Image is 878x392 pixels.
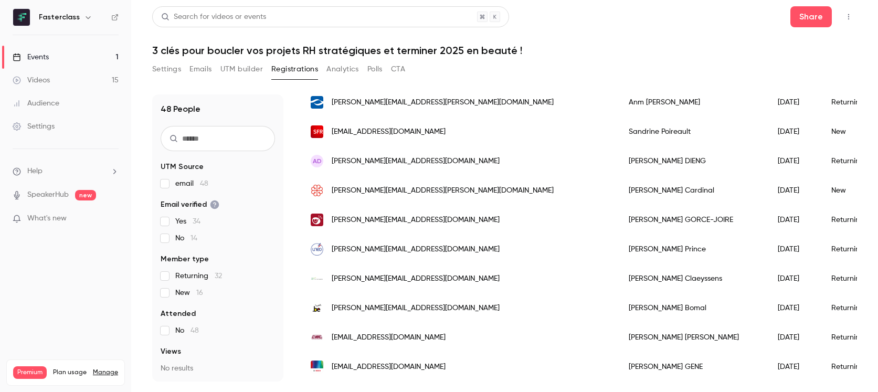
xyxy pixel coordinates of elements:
[618,117,767,146] div: Sandrine Poireault
[767,88,821,117] div: [DATE]
[618,235,767,264] div: [PERSON_NAME] Prince
[618,205,767,235] div: [PERSON_NAME] GORCE-JOIRE
[767,235,821,264] div: [DATE]
[13,98,59,109] div: Audience
[767,146,821,176] div: [DATE]
[332,303,500,314] span: [PERSON_NAME][EMAIL_ADDRESS][DOMAIN_NAME]
[161,12,266,23] div: Search for videos or events
[75,190,96,200] span: new
[391,61,405,78] button: CTA
[767,117,821,146] div: [DATE]
[220,61,263,78] button: UTM builder
[13,121,55,132] div: Settings
[152,44,857,57] h1: 3 clés pour boucler vos projets RH stratégiques et terminer 2025 en beauté !
[271,61,318,78] button: Registrations
[767,323,821,352] div: [DATE]
[175,178,208,189] span: email
[332,362,446,373] span: [EMAIL_ADDRESS][DOMAIN_NAME]
[311,331,323,344] img: cmac.com
[161,309,196,319] span: Attended
[13,366,47,379] span: Premium
[175,216,200,227] span: Yes
[618,293,767,323] div: [PERSON_NAME] Bomal
[175,271,222,281] span: Returning
[161,199,219,210] span: Email verified
[53,368,87,377] span: Plan usage
[311,96,323,109] img: crl.com
[39,12,80,23] h6: Fasterclass
[189,61,211,78] button: Emails
[326,61,359,78] button: Analytics
[767,264,821,293] div: [DATE]
[332,156,500,167] span: [PERSON_NAME][EMAIL_ADDRESS][DOMAIN_NAME]
[27,166,43,177] span: Help
[196,289,203,296] span: 16
[175,325,199,336] span: No
[27,213,67,224] span: What's new
[311,243,323,256] img: groupe-uneo.fr
[618,88,767,117] div: Anm [PERSON_NAME]
[161,103,200,115] h1: 48 People
[790,6,832,27] button: Share
[311,361,323,373] img: fr.bosch.com
[27,27,119,36] div: Domaine: [DOMAIN_NAME]
[175,288,203,298] span: New
[618,176,767,205] div: [PERSON_NAME] Cardinal
[311,214,323,226] img: limagrain.com
[311,125,323,138] img: neuf.fr
[161,254,209,264] span: Member type
[332,244,500,255] span: [PERSON_NAME][EMAIL_ADDRESS][DOMAIN_NAME]
[311,302,323,314] img: police.belgium.eu
[43,66,51,75] img: tab_domain_overview_orange.svg
[618,264,767,293] div: [PERSON_NAME] Claeyssens
[17,17,25,25] img: logo_orange.svg
[767,176,821,205] div: [DATE]
[332,215,500,226] span: [PERSON_NAME][EMAIL_ADDRESS][DOMAIN_NAME]
[332,332,446,343] span: [EMAIL_ADDRESS][DOMAIN_NAME]
[93,368,118,377] a: Manage
[13,75,50,86] div: Videos
[27,189,69,200] a: SpeakerHub
[161,346,181,357] span: Views
[311,184,323,197] img: montreal.ca
[200,180,208,187] span: 48
[152,61,181,78] button: Settings
[618,323,767,352] div: [PERSON_NAME] [PERSON_NAME]
[29,17,51,25] div: v 4.0.25
[618,146,767,176] div: [PERSON_NAME] DIENG
[193,218,200,225] span: 34
[13,9,30,26] img: Fasterclass
[767,293,821,323] div: [DATE]
[161,363,275,374] p: No results
[131,67,161,74] div: Mots-clés
[332,97,554,108] span: [PERSON_NAME][EMAIL_ADDRESS][PERSON_NAME][DOMAIN_NAME]
[332,273,500,284] span: [PERSON_NAME][EMAIL_ADDRESS][DOMAIN_NAME]
[17,27,25,36] img: website_grey.svg
[311,272,323,285] img: sciensano.be
[215,272,222,280] span: 32
[367,61,383,78] button: Polls
[13,52,49,62] div: Events
[161,162,204,172] span: UTM Source
[191,235,197,242] span: 14
[119,66,128,75] img: tab_keywords_by_traffic_grey.svg
[618,352,767,382] div: [PERSON_NAME] GENE
[332,126,446,137] span: [EMAIL_ADDRESS][DOMAIN_NAME]
[191,327,199,334] span: 48
[332,185,554,196] span: [PERSON_NAME][EMAIL_ADDRESS][PERSON_NAME][DOMAIN_NAME]
[767,205,821,235] div: [DATE]
[767,352,821,382] div: [DATE]
[54,67,81,74] div: Domaine
[175,233,197,243] span: No
[13,166,119,177] li: help-dropdown-opener
[313,156,322,166] span: AD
